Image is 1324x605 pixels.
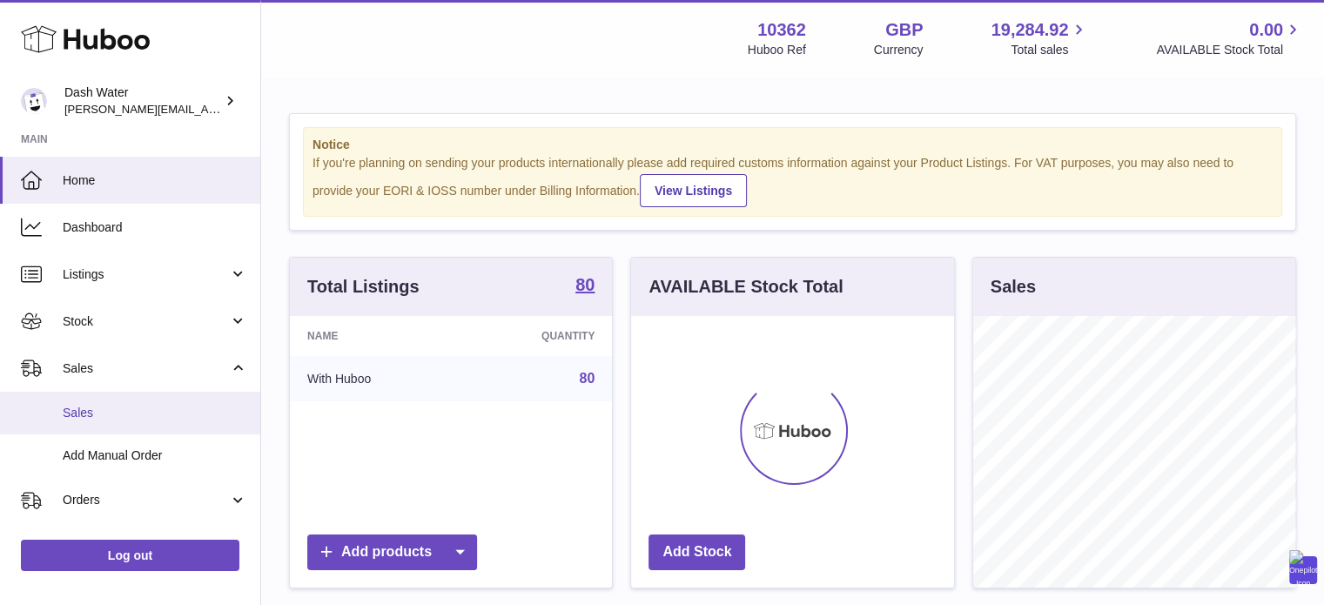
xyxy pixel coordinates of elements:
[649,534,745,570] a: Add Stock
[64,84,221,118] div: Dash Water
[874,42,924,58] div: Currency
[63,405,247,421] span: Sales
[991,18,1068,42] span: 19,284.92
[575,276,595,297] a: 80
[63,219,247,236] span: Dashboard
[63,360,229,377] span: Sales
[649,275,843,299] h3: AVAILABLE Stock Total
[63,266,229,283] span: Listings
[885,18,923,42] strong: GBP
[63,447,247,464] span: Add Manual Order
[991,18,1088,58] a: 19,284.92 Total sales
[313,155,1273,207] div: If you're planning on sending your products internationally please add required customs informati...
[1011,42,1088,58] span: Total sales
[307,275,420,299] h3: Total Listings
[757,18,806,42] strong: 10362
[1249,18,1283,42] span: 0.00
[460,316,612,356] th: Quantity
[290,316,460,356] th: Name
[1156,42,1303,58] span: AVAILABLE Stock Total
[748,42,806,58] div: Huboo Ref
[21,540,239,571] a: Log out
[640,174,747,207] a: View Listings
[1156,18,1303,58] a: 0.00 AVAILABLE Stock Total
[575,276,595,293] strong: 80
[64,102,349,116] span: [PERSON_NAME][EMAIL_ADDRESS][DOMAIN_NAME]
[991,275,1036,299] h3: Sales
[580,371,595,386] a: 80
[63,492,229,508] span: Orders
[63,313,229,330] span: Stock
[63,172,247,189] span: Home
[307,534,477,570] a: Add products
[313,137,1273,153] strong: Notice
[21,88,47,114] img: james@dash-water.com
[290,356,460,401] td: With Huboo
